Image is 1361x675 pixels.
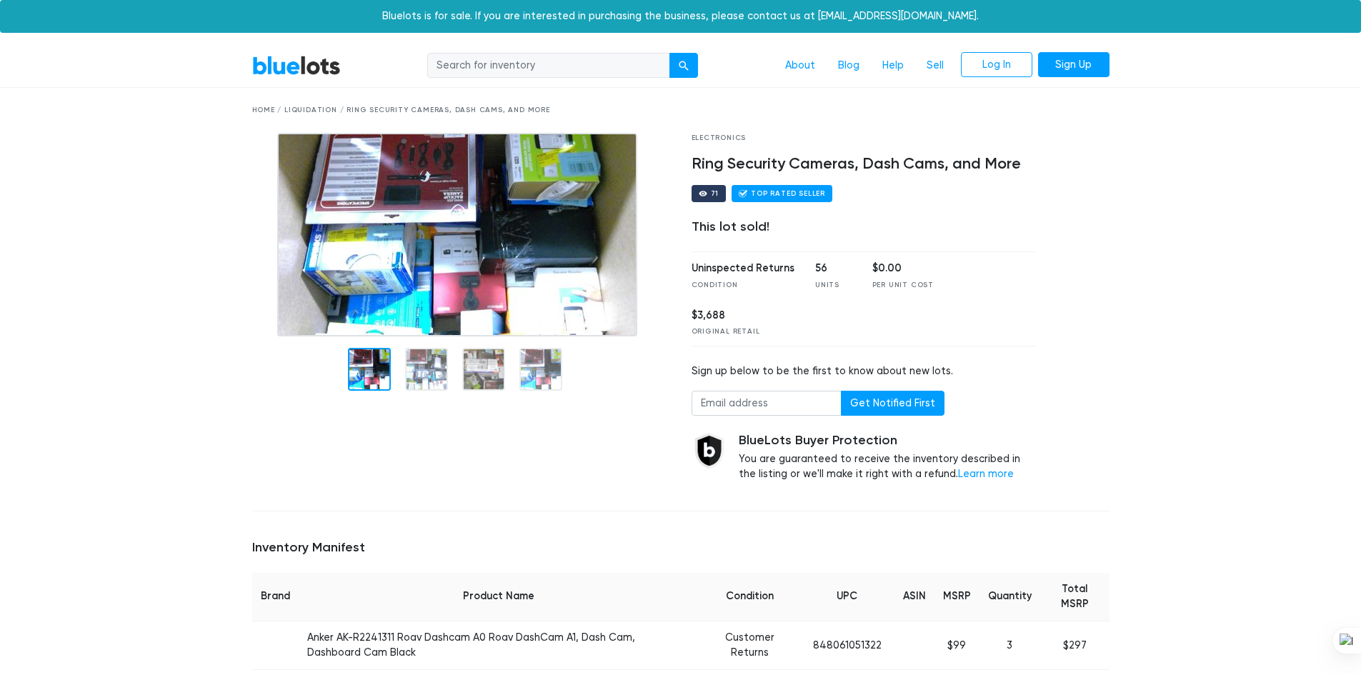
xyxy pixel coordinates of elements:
input: Email address [692,391,842,416]
td: 3 [979,621,1040,669]
div: $3,688 [692,308,760,324]
th: Total MSRP [1040,573,1110,621]
td: 848061051322 [800,621,894,669]
div: You are guaranteed to receive the inventory described in the listing or we'll make it right with ... [739,433,1037,482]
div: Original Retail [692,326,760,337]
div: Electronics [692,133,1037,144]
input: Search for inventory [427,53,670,79]
h4: Ring Security Cameras, Dash Cams, and More [692,155,1037,174]
div: This lot sold! [692,219,1037,235]
th: Condition [699,573,800,621]
td: $297 [1040,621,1110,669]
a: Learn more [958,468,1014,480]
td: Customer Returns [699,621,800,669]
h5: Inventory Manifest [252,540,1110,556]
td: Anker AK-R2241311 Roav Dashcam A0 Roav DashCam A1, Dash Cam, Dashboard Cam Black [299,621,700,669]
th: Quantity [979,573,1040,621]
img: buyer_protection_shield-3b65640a83011c7d3ede35a8e5a80bfdfaa6a97447f0071c1475b91a4b0b3d01.png [692,433,727,469]
th: Product Name [299,573,700,621]
a: Sign Up [1038,52,1110,78]
th: MSRP [934,573,979,621]
th: ASIN [894,573,934,621]
img: WIN_20180808_13_31_57_Pro_1.jpg [277,133,637,336]
th: Brand [252,573,299,621]
td: $99 [934,621,979,669]
div: Home / Liquidation / Ring Security Cameras, Dash Cams, and More [252,105,1110,116]
a: BlueLots [252,55,341,76]
div: Uninspected Returns [692,261,794,276]
div: Units [815,280,851,291]
a: About [774,52,827,79]
th: UPC [800,573,894,621]
div: Sign up below to be the first to know about new lots. [692,364,1037,379]
a: Help [871,52,915,79]
div: $0.00 [872,261,934,276]
div: 56 [815,261,851,276]
div: Condition [692,280,794,291]
div: Top Rated Seller [751,190,825,197]
a: Blog [827,52,871,79]
div: Per Unit Cost [872,280,934,291]
div: 71 [711,190,719,197]
a: Log In [961,52,1032,78]
h5: BlueLots Buyer Protection [739,433,1037,449]
a: Sell [915,52,955,79]
button: Get Notified First [841,391,944,416]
